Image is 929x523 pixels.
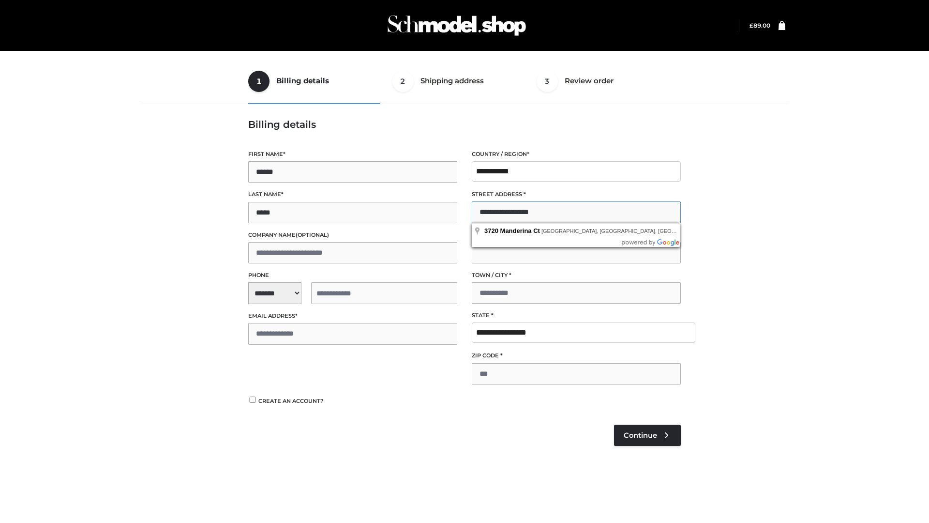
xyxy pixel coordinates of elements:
[248,397,257,403] input: Create an account?
[472,190,681,199] label: Street address
[472,150,681,159] label: Country / Region
[248,231,457,240] label: Company name
[749,22,753,29] span: £
[749,22,770,29] bdi: 89.00
[484,227,498,234] span: 3720
[472,351,681,360] label: ZIP Code
[248,311,457,321] label: Email address
[248,119,681,130] h3: Billing details
[248,271,457,280] label: Phone
[614,425,681,446] a: Continue
[500,227,540,234] span: Manderina Ct
[749,22,770,29] a: £89.00
[248,150,457,159] label: First name
[296,231,329,238] span: (optional)
[472,271,681,280] label: Town / City
[472,311,681,320] label: State
[541,228,714,234] span: [GEOGRAPHIC_DATA], [GEOGRAPHIC_DATA], [GEOGRAPHIC_DATA]
[384,6,529,45] img: Schmodel Admin 964
[624,431,657,440] span: Continue
[258,398,324,404] span: Create an account?
[248,190,457,199] label: Last name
